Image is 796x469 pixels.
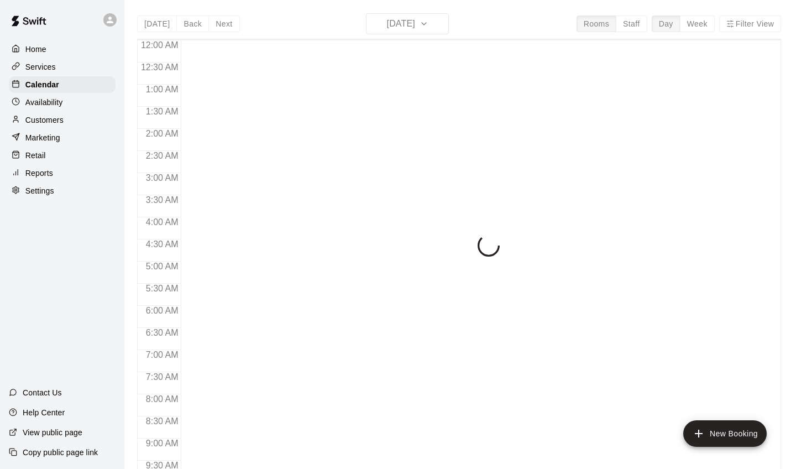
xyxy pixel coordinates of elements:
[23,407,65,418] p: Help Center
[9,59,116,75] a: Services
[138,40,181,50] span: 12:00 AM
[23,427,82,438] p: View public page
[143,306,181,315] span: 6:00 AM
[143,107,181,116] span: 1:30 AM
[9,41,116,58] a: Home
[143,85,181,94] span: 1:00 AM
[25,44,46,55] p: Home
[143,439,181,448] span: 9:00 AM
[143,239,181,249] span: 4:30 AM
[25,114,64,126] p: Customers
[25,79,59,90] p: Calendar
[143,284,181,293] span: 5:30 AM
[143,328,181,337] span: 6:30 AM
[143,173,181,183] span: 3:00 AM
[9,147,116,164] a: Retail
[25,97,63,108] p: Availability
[23,387,62,398] p: Contact Us
[25,150,46,161] p: Retail
[143,217,181,227] span: 4:00 AM
[143,262,181,271] span: 5:00 AM
[25,185,54,196] p: Settings
[9,112,116,128] a: Customers
[23,447,98,458] p: Copy public page link
[9,94,116,111] a: Availability
[143,195,181,205] span: 3:30 AM
[143,394,181,404] span: 8:00 AM
[9,129,116,146] a: Marketing
[143,416,181,426] span: 8:30 AM
[143,129,181,138] span: 2:00 AM
[138,62,181,72] span: 12:30 AM
[143,350,181,359] span: 7:00 AM
[143,372,181,382] span: 7:30 AM
[683,420,767,447] button: add
[25,168,53,179] p: Reports
[25,132,60,143] p: Marketing
[9,183,116,199] a: Settings
[25,61,56,72] p: Services
[143,151,181,160] span: 2:30 AM
[9,76,116,93] a: Calendar
[9,165,116,181] a: Reports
